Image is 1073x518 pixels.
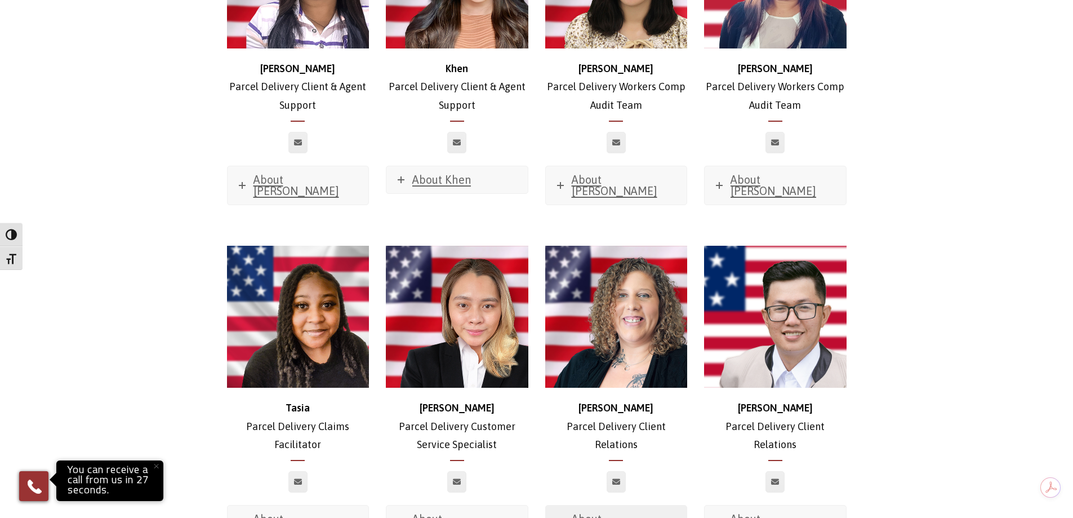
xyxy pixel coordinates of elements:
[446,63,468,74] strong: Khen
[386,399,528,454] p: Parcel Delivery Customer Service Specialist
[546,166,687,205] a: About [PERSON_NAME]
[731,173,816,197] span: About [PERSON_NAME]
[545,60,688,114] p: Parcel Delivery Workers Comp Audit Team
[260,63,335,74] b: [PERSON_NAME]
[578,63,653,74] strong: [PERSON_NAME]
[386,246,528,388] img: Trishia Ninotchka_500x500
[545,399,688,454] p: Parcel Delivery Client Relations
[704,60,847,114] p: Parcel Delivery Workers Comp Audit Team
[705,166,846,205] a: About [PERSON_NAME]
[545,246,688,388] img: Ashley Barnes_500x500
[59,463,161,498] p: You can receive a call from us in 27 seconds.
[253,173,339,197] span: About [PERSON_NAME]
[704,246,847,388] img: Joshua-500x500
[412,173,471,186] span: About Khen
[228,166,369,205] a: About [PERSON_NAME]
[25,477,43,495] img: Phone icon
[386,60,528,114] p: Parcel Delivery Client & Agent Support
[286,402,310,414] b: Tasia
[572,173,657,197] span: About [PERSON_NAME]
[144,454,168,479] button: Close
[578,402,653,414] b: [PERSON_NAME]
[420,402,495,414] b: [PERSON_NAME]
[704,399,847,454] p: Parcel Delivery Client Relations
[738,63,813,74] strong: [PERSON_NAME]
[227,246,369,388] img: tasia-500x500
[227,399,369,454] p: Parcel Delivery Claims Facilitator
[386,166,528,193] a: About Khen
[738,402,813,414] strong: [PERSON_NAME]
[227,60,369,114] p: Parcel Delivery Client & Agent Support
